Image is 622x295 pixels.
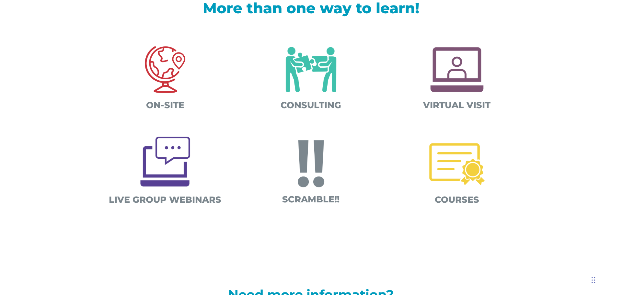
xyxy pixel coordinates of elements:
span: SCRAMBLE!! [282,194,340,205]
h1: More than one way to learn! [104,1,518,18]
img: Consulting [277,36,345,104]
span: ON-SITE [146,100,184,110]
span: VIRTUAL VISIT [423,100,490,110]
div: Drag [592,270,595,290]
iframe: Chat Widget [590,264,622,295]
span: COURSES [435,194,479,205]
span: CONSULTING [281,100,341,110]
img: On-site [131,36,199,104]
span: LIVE GROUP WEBINARS [109,194,221,205]
img: Certifications [423,130,491,198]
